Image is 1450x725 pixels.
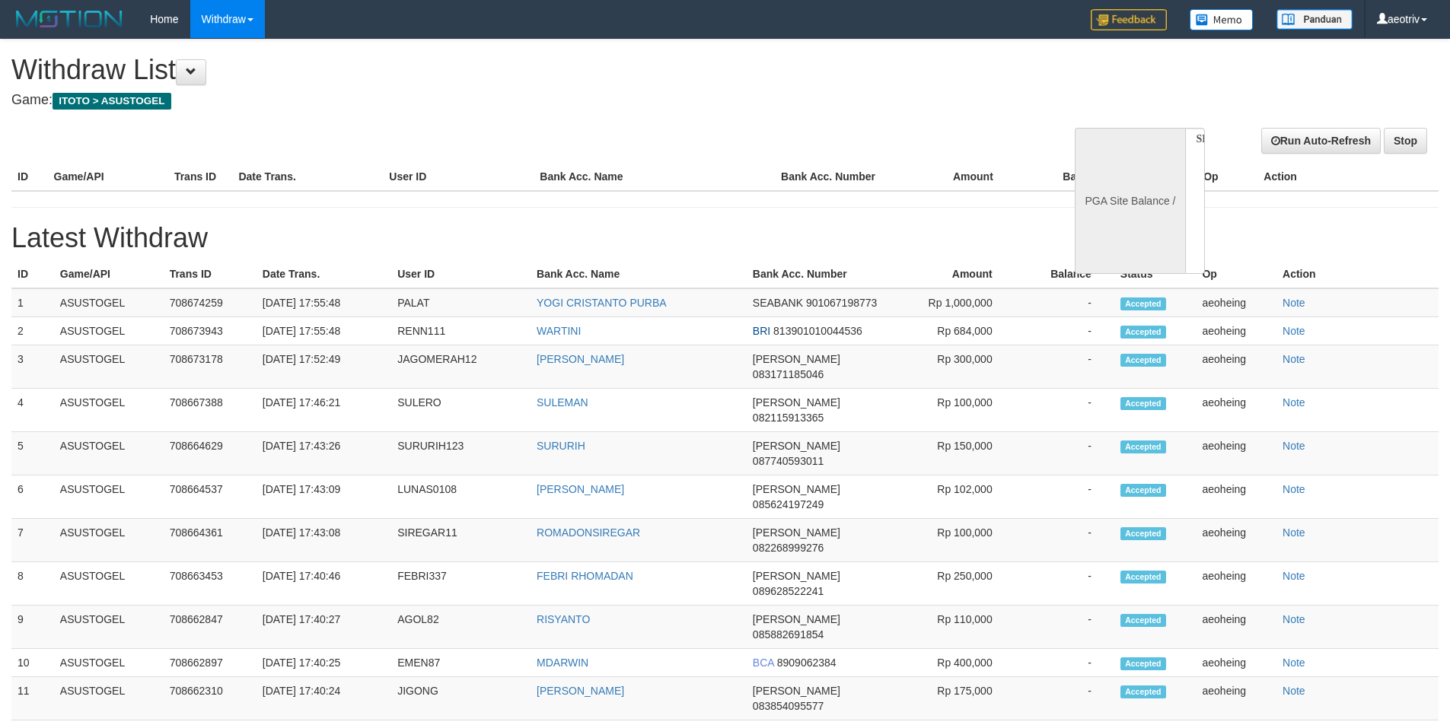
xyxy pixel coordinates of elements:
[753,353,840,365] span: [PERSON_NAME]
[11,649,54,677] td: 10
[1015,677,1114,720] td: -
[164,649,257,677] td: 708662897
[1283,685,1305,697] a: Note
[1196,317,1276,345] td: aeoheing
[11,163,48,191] th: ID
[54,606,164,649] td: ASUSTOGEL
[391,649,531,677] td: EMEN87
[753,585,824,597] span: 089628522241
[1196,389,1276,432] td: aeoheing
[232,163,383,191] th: Date Trans.
[257,317,391,345] td: [DATE] 17:55:48
[537,613,590,625] a: RISYANTO
[1120,614,1166,627] span: Accepted
[537,297,667,309] a: YOGI CRISTANTO PURBA
[890,562,1015,606] td: Rp 250,000
[54,345,164,389] td: ASUSTOGEL
[890,432,1015,475] td: Rp 150,000
[257,345,391,389] td: [DATE] 17:52:49
[391,317,531,345] td: RENN111
[1261,128,1381,154] a: Run Auto-Refresh
[11,606,54,649] td: 9
[391,260,531,288] th: User ID
[1196,432,1276,475] td: aeoheing
[773,325,862,337] span: 813901010044536
[391,606,531,649] td: AGOL82
[806,297,877,309] span: 901067198773
[11,432,54,475] td: 5
[1120,571,1166,583] span: Accepted
[890,345,1015,389] td: Rp 300,000
[391,389,531,432] td: SULERO
[164,260,257,288] th: Trans ID
[1276,260,1439,288] th: Action
[11,345,54,389] td: 3
[391,345,531,389] td: JAGOMERAH12
[54,389,164,432] td: ASUSTOGEL
[168,163,233,191] th: Trans ID
[11,223,1439,253] h1: Latest Withdraw
[164,606,257,649] td: 708662847
[753,613,840,625] span: [PERSON_NAME]
[537,353,624,365] a: [PERSON_NAME]
[11,93,951,108] h4: Game:
[753,628,824,641] span: 085882691854
[1196,519,1276,562] td: aeoheing
[753,498,824,510] span: 085624197249
[1283,483,1305,495] a: Note
[890,649,1015,677] td: Rp 400,000
[1196,606,1276,649] td: aeoheing
[890,288,1015,317] td: Rp 1,000,000
[1120,527,1166,540] span: Accepted
[257,519,391,562] td: [DATE] 17:43:08
[1015,345,1114,389] td: -
[1196,260,1276,288] th: Op
[1283,440,1305,452] a: Note
[753,440,840,452] span: [PERSON_NAME]
[164,317,257,345] td: 708673943
[1283,325,1305,337] a: Note
[1015,260,1114,288] th: Balance
[1120,297,1166,310] span: Accepted
[1196,475,1276,519] td: aeoheing
[1016,163,1127,191] th: Balance
[11,317,54,345] td: 2
[54,260,164,288] th: Game/API
[1257,163,1439,191] th: Action
[11,562,54,606] td: 8
[747,260,890,288] th: Bank Acc. Number
[1120,685,1166,698] span: Accepted
[1283,526,1305,539] a: Note
[391,475,531,519] td: LUNAS0108
[11,260,54,288] th: ID
[11,288,54,317] td: 1
[753,685,840,697] span: [PERSON_NAME]
[753,570,840,582] span: [PERSON_NAME]
[257,475,391,519] td: [DATE] 17:43:09
[257,260,391,288] th: Date Trans.
[1120,354,1166,367] span: Accepted
[1015,519,1114,562] td: -
[895,163,1015,191] th: Amount
[1196,562,1276,606] td: aeoheing
[753,455,824,467] span: 087740593011
[537,657,588,669] a: MDARWIN
[1196,649,1276,677] td: aeoheing
[164,432,257,475] td: 708664629
[753,657,774,669] span: BCA
[1197,163,1257,191] th: Op
[164,562,257,606] td: 708663453
[391,432,531,475] td: SURURIH123
[11,8,127,30] img: MOTION_logo.png
[537,526,640,539] a: ROMADONSIREGAR
[1075,128,1184,274] div: PGA Site Balance /
[753,297,803,309] span: SEABANK
[383,163,534,191] th: User ID
[753,325,770,337] span: BRI
[1120,326,1166,339] span: Accepted
[890,260,1015,288] th: Amount
[257,677,391,720] td: [DATE] 17:40:24
[537,685,624,697] a: [PERSON_NAME]
[164,288,257,317] td: 708674259
[257,606,391,649] td: [DATE] 17:40:27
